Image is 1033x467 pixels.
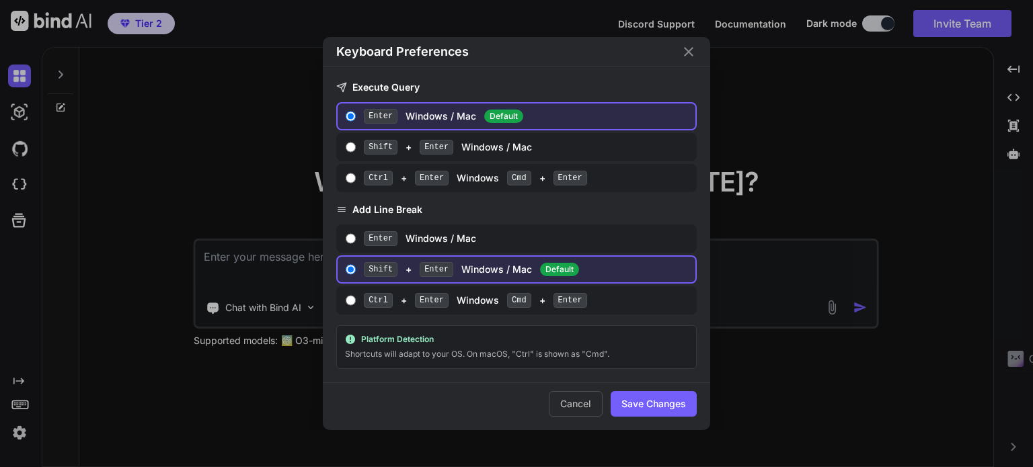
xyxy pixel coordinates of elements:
[420,140,453,155] span: Enter
[364,140,690,155] div: + Windows / Mac
[553,293,587,308] span: Enter
[507,171,531,185] span: Cmd
[540,263,579,276] span: Default
[364,140,397,155] span: Shift
[364,262,690,277] div: + Windows / Mac
[364,231,397,246] span: Enter
[364,109,690,124] div: Windows / Mac
[364,293,690,308] div: + Windows +
[364,109,397,124] span: Enter
[553,171,587,185] span: Enter
[345,347,688,361] div: Shortcuts will adapt to your OS. On macOS, "Ctrl" is shown as "Cmd".
[346,233,356,244] input: EnterWindows / Mac
[346,142,356,153] input: Shift+EnterWindows / Mac
[507,293,531,308] span: Cmd
[346,295,356,306] input: Ctrl+Enter Windows Cmd+Enter
[364,171,393,185] span: Ctrl
[364,262,397,277] span: Shift
[611,391,697,417] button: Save Changes
[415,171,449,185] span: Enter
[345,334,688,345] div: Platform Detection
[346,111,356,122] input: EnterWindows / Mac Default
[420,262,453,277] span: Enter
[484,110,523,123] span: Default
[364,171,690,185] div: + Windows +
[549,391,603,417] button: Cancel
[364,293,393,308] span: Ctrl
[336,81,697,94] h3: Execute Query
[336,42,469,61] h2: Keyboard Preferences
[346,264,356,275] input: Shift+EnterWindows / MacDefault
[364,231,690,246] div: Windows / Mac
[681,44,697,60] button: Close
[336,203,697,216] h3: Add Line Break
[346,173,356,183] input: Ctrl+Enter Windows Cmd+Enter
[415,293,449,308] span: Enter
